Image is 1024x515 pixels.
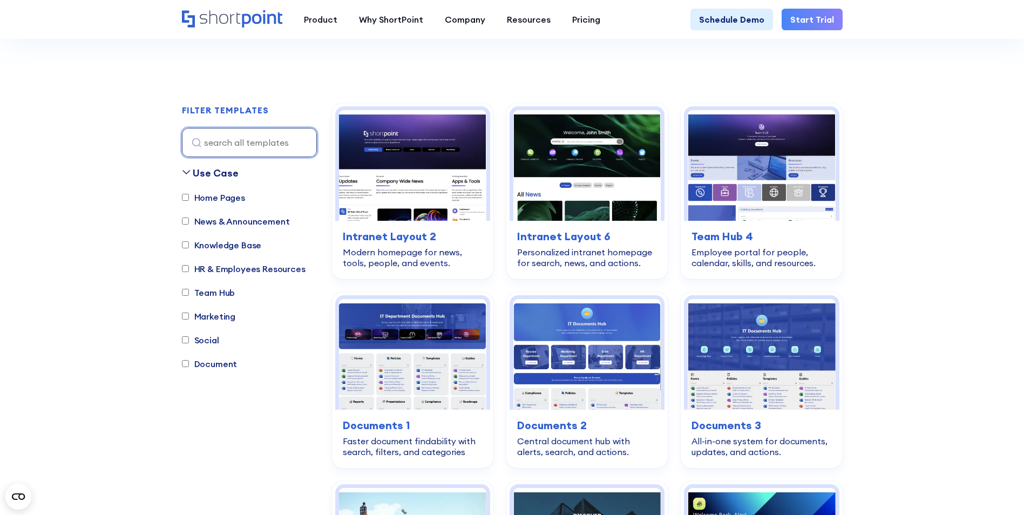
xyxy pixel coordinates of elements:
label: Social [182,334,219,347]
img: Documents 2 – Document Management Template: Central document hub with alerts, search, and actions. [513,299,661,410]
a: Team Hub 4 – SharePoint Employee Portal Template: Employee portal for people, calendar, skills, a... [681,103,842,279]
a: Product [293,9,348,30]
div: Employee portal for people, calendar, skills, and resources. [691,247,831,268]
h3: Intranet Layout 6 [517,228,657,245]
a: Resources [496,9,561,30]
input: HR & Employees Resources [182,265,189,272]
img: Team Hub 4 – SharePoint Employee Portal Template: Employee portal for people, calendar, skills, a... [688,110,835,221]
a: Pricing [561,9,611,30]
img: Documents 3 – Document Management System Template: All-in-one system for documents, updates, and ... [688,299,835,410]
input: News & Announcement [182,218,189,225]
input: Home Pages [182,194,189,201]
a: Documents 3 – Document Management System Template: All-in-one system for documents, updates, and ... [681,292,842,468]
label: Marketing [182,310,236,323]
a: Start Trial [782,9,843,30]
div: Modern homepage for news, tools, people, and events. [343,247,483,268]
a: Home [182,10,282,29]
label: Document [182,357,238,370]
div: Personalized intranet homepage for search, news, and actions. [517,247,657,268]
input: Document [182,360,189,367]
img: Intranet Layout 6 – SharePoint Homepage Design: Personalized intranet homepage for search, news, ... [513,110,661,221]
h3: Documents 1 [343,417,483,433]
input: Social [182,336,189,343]
h3: Documents 2 [517,417,657,433]
button: Open CMP widget [5,484,31,510]
input: Marketing [182,313,189,320]
h3: Intranet Layout 2 [343,228,483,245]
label: Home Pages [182,191,245,204]
div: Pricing [572,13,600,26]
label: Knowledge Base [182,239,262,252]
div: Why ShortPoint [359,13,423,26]
div: Resources [507,13,551,26]
div: Use Case [193,166,239,180]
input: Knowledge Base [182,241,189,248]
div: Product [304,13,337,26]
label: News & Announcement [182,215,290,228]
h3: Documents 3 [691,417,831,433]
h3: Team Hub 4 [691,228,831,245]
div: FILTER TEMPLATES [182,106,269,114]
div: All-in-one system for documents, updates, and actions. [691,436,831,457]
a: Intranet Layout 2 – SharePoint Homepage Design: Modern homepage for news, tools, people, and even... [332,103,493,279]
iframe: Chat Widget [830,390,1024,515]
a: Why ShortPoint [348,9,434,30]
label: Team Hub [182,286,235,299]
a: Documents 1 – SharePoint Document Library Template: Faster document findability with search, filt... [332,292,493,468]
div: Company [445,13,485,26]
a: Documents 2 – Document Management Template: Central document hub with alerts, search, and actions... [506,292,668,468]
a: Intranet Layout 6 – SharePoint Homepage Design: Personalized intranet homepage for search, news, ... [506,103,668,279]
img: Intranet Layout 2 – SharePoint Homepage Design: Modern homepage for news, tools, people, and events. [339,110,486,221]
a: Company [434,9,496,30]
input: search all templates [182,128,317,157]
img: Documents 1 – SharePoint Document Library Template: Faster document findability with search, filt... [339,299,486,410]
div: Faster document findability with search, filters, and categories [343,436,483,457]
input: Team Hub [182,289,189,296]
a: Schedule Demo [690,9,773,30]
label: HR & Employees Resources [182,262,306,275]
div: Central document hub with alerts, search, and actions. [517,436,657,457]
